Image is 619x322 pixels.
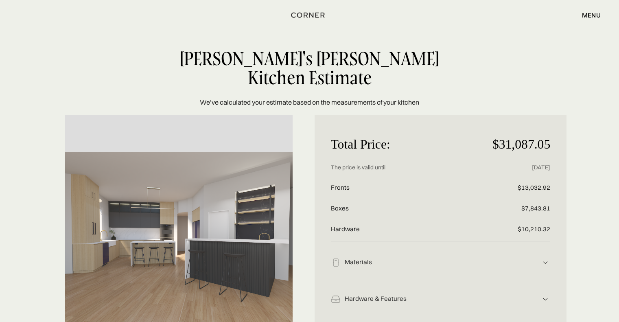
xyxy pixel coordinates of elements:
p: The price is valid until [331,158,477,177]
a: home [285,10,334,20]
p: $13,032.92 [477,177,550,198]
div: [PERSON_NAME]'s [PERSON_NAME] Kitchen Estimate [157,49,462,88]
div: Materials [341,258,541,267]
div: menu [574,8,601,22]
p: Total Price: [331,131,477,158]
p: [DATE] [477,158,550,177]
p: $31,087.05 [477,131,550,158]
div: menu [582,12,601,18]
p: Boxes [331,198,477,219]
p: $10,210.32 [477,219,550,240]
p: Hardware [331,219,477,240]
p: $7,843.81 [477,198,550,219]
p: We’ve calculated your estimate based on the measurements of your kitchen [200,97,419,107]
div: Hardware & Features [341,295,541,303]
p: Fronts [331,177,477,198]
